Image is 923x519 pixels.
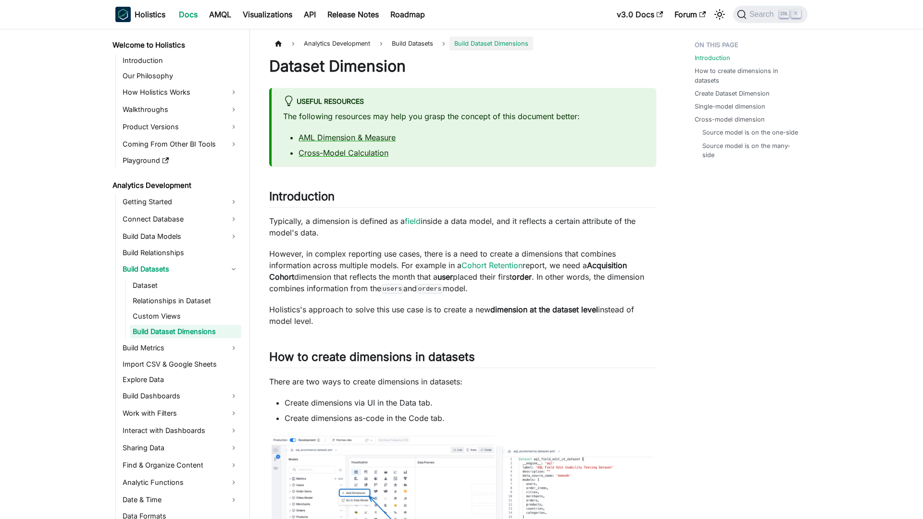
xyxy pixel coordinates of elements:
[298,7,322,22] a: API
[285,397,656,408] li: Create dimensions via UI in the Data tab.
[269,376,656,387] p: There are two ways to create dimensions in datasets:
[203,7,237,22] a: AMQL
[747,10,780,19] span: Search
[130,309,241,323] a: Custom Views
[461,260,523,270] a: Cohort Retention
[120,406,241,421] a: Work with Filters
[695,102,765,111] a: Single-model dimension
[695,53,730,62] a: Introduction
[120,261,241,277] a: Build Datasets
[702,128,798,137] a: Source model is on the one-side
[417,284,443,294] code: orders
[173,7,203,22] a: Docs
[135,9,165,20] b: Holistics
[269,57,656,76] h1: Dataset Dimension
[437,272,453,282] strong: user
[120,492,241,507] a: Date & Time
[120,373,241,386] a: Explore Data
[120,358,241,371] a: Import CSV & Google Sheets
[110,38,241,52] a: Welcome to Holistics
[381,284,403,294] code: users
[695,89,770,98] a: Create Dataset Dimension
[733,6,808,23] button: Search (Ctrl+K)
[322,7,385,22] a: Release Notes
[120,211,241,227] a: Connect Database
[611,7,669,22] a: v3.0 Docs
[269,304,656,327] p: Holistics's approach to solve this use case is to create a new instead of model level.
[269,215,656,238] p: Typically, a dimension is defined as a inside a data model, and it reflects a certain attribute o...
[695,66,802,85] a: How to create dimensions in datasets
[269,248,656,294] p: However, in complex reporting use cases, there is a need to create a dimensions that combines inf...
[130,279,241,292] a: Dataset
[237,7,298,22] a: Visualizations
[110,179,241,192] a: Analytics Development
[269,37,287,50] a: Home page
[299,133,396,142] a: AML Dimension & Measure
[130,325,241,338] a: Build Dataset Dimensions
[120,475,241,490] a: Analytic Functions
[106,29,250,519] nav: Docs sidebar
[120,229,241,244] a: Build Data Models
[120,246,241,259] a: Build Relationships
[120,136,241,152] a: Coming From Other BI Tools
[791,10,801,18] kbd: K
[115,7,165,22] a: HolisticsHolistics
[120,194,241,210] a: Getting Started
[120,457,241,473] a: Find & Organize Content
[695,115,765,124] a: Cross-model dimension
[299,148,388,158] a: Cross-Model Calculation
[130,294,241,308] a: Relationships in Dataset
[490,305,598,314] strong: dimension at the dataset level
[387,37,438,50] span: Build Datasets
[120,69,241,83] a: Our Philosophy
[283,96,645,108] div: Useful resources
[120,340,241,356] a: Build Metrics
[120,440,241,456] a: Sharing Data
[120,102,241,117] a: Walkthroughs
[120,388,241,404] a: Build Dashboards
[385,7,431,22] a: Roadmap
[269,37,656,50] nav: Breadcrumbs
[285,412,656,424] li: Create dimensions as-code in the Code tab.
[120,54,241,67] a: Introduction
[405,216,421,226] a: field
[120,85,241,100] a: How Holistics Works
[283,111,645,122] p: The following resources may help you grasp the concept of this document better:
[712,7,727,22] button: Switch between dark and light mode (currently light mode)
[669,7,711,22] a: Forum
[449,37,533,50] span: Build Dataset Dimensions
[120,154,241,167] a: Playground
[702,141,798,160] a: Source model is on the many-side
[120,423,241,438] a: Interact with Dashboards
[269,350,656,368] h2: How to create dimensions in datasets
[115,7,131,22] img: Holistics
[512,272,532,282] strong: order
[120,119,241,135] a: Product Versions
[299,37,375,50] span: Analytics Development
[269,189,656,208] h2: Introduction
